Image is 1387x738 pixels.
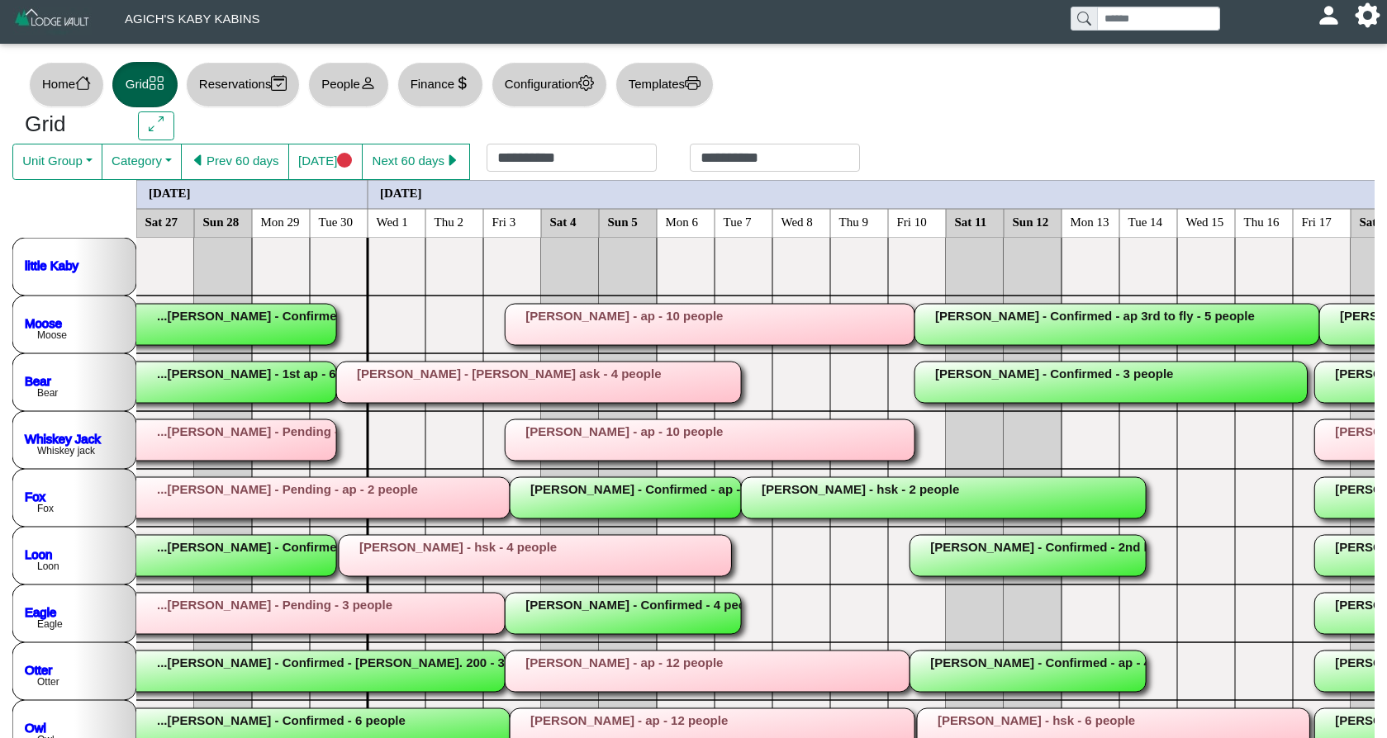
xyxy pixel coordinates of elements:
[839,215,868,228] text: Thu 9
[271,75,287,91] svg: calendar2 check
[25,431,101,445] a: Whiskey Jack
[25,604,56,618] a: Eagle
[1186,215,1224,228] text: Wed 15
[149,116,164,132] svg: arrows angle expand
[181,144,289,180] button: caret left fillPrev 60 days
[25,546,52,561] a: Loon
[1244,215,1280,228] text: Thu 16
[1013,215,1049,228] text: Sun 12
[380,186,422,199] text: [DATE]
[25,111,113,138] h3: Grid
[25,315,62,329] a: Moose
[308,62,388,107] button: Peopleperson
[444,153,460,168] svg: caret right fill
[191,153,207,168] svg: caret left fill
[550,215,577,228] text: Sat 4
[37,561,59,572] text: Loon
[1128,215,1163,228] text: Tue 14
[25,720,46,734] a: Owl
[37,618,63,630] text: Eagle
[138,111,173,141] button: arrows angle expand
[13,7,92,35] img: Z
[25,258,79,272] a: little Kaby
[360,75,376,91] svg: person
[186,62,300,107] button: Reservationscalendar2 check
[37,445,96,457] text: Whiskey jack
[397,62,483,107] button: Financecurrency dollar
[261,215,300,228] text: Mon 29
[12,144,102,180] button: Unit Group
[724,215,753,228] text: Tue 7
[25,662,52,676] a: Otter
[362,144,470,180] button: Next 60 dayscaret right fill
[203,215,240,228] text: Sun 28
[149,75,164,91] svg: grid
[492,62,607,107] button: Configurationgear
[102,144,182,180] button: Category
[1323,9,1335,21] svg: person fill
[288,144,363,180] button: [DATE]circle fill
[25,489,46,503] a: Fox
[37,676,59,688] text: Otter
[608,215,638,228] text: Sun 5
[685,75,701,91] svg: printer
[112,62,178,107] button: Gridgrid
[319,215,354,228] text: Tue 30
[149,186,191,199] text: [DATE]
[37,503,54,514] text: Fox
[955,215,987,228] text: Sat 11
[492,215,516,228] text: Fri 3
[29,62,104,107] button: Homehouse
[37,387,58,399] text: Bear
[337,153,353,168] svg: circle fill
[578,75,594,91] svg: gear
[25,373,51,387] a: Bear
[781,215,813,228] text: Wed 8
[1077,12,1090,25] svg: search
[454,75,470,91] svg: currency dollar
[37,329,67,341] text: Moose
[1302,215,1332,228] text: Fri 17
[615,62,714,107] button: Templatesprinter
[377,215,408,228] text: Wed 1
[1361,9,1374,21] svg: gear fill
[75,75,91,91] svg: house
[666,215,699,228] text: Mon 6
[487,144,657,172] input: Check in
[435,215,463,228] text: Thu 2
[690,144,860,172] input: Check out
[1071,215,1109,228] text: Mon 13
[897,215,927,228] text: Fri 10
[145,215,178,228] text: Sat 27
